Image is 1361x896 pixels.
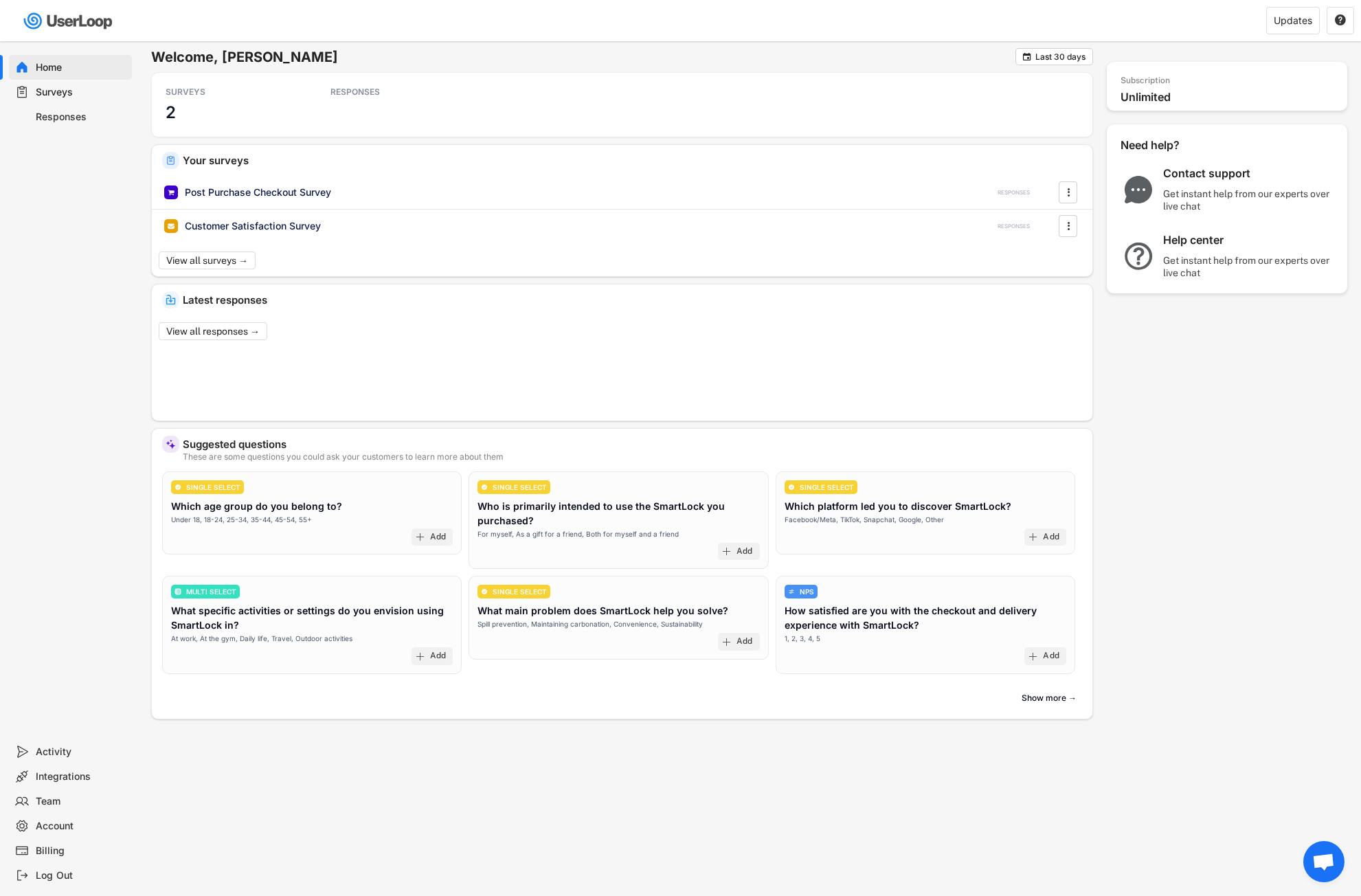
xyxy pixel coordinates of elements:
[1163,233,1335,247] div: Help center
[159,322,267,340] button: View all responses →
[1121,138,1217,153] div: Need help?
[183,155,1082,166] div: Your surveys
[36,61,126,74] div: Home
[166,102,176,123] h3: 2
[183,295,1082,305] div: Latest responses
[1016,688,1082,708] button: Show more →
[330,87,454,98] div: RESPONSES
[788,484,795,491] img: CircleTickMinorWhite.svg
[998,189,1030,197] div: RESPONSES
[481,588,488,595] img: CircleTickMinorWhite.svg
[183,439,1082,449] div: Suggested questions
[1121,243,1156,270] img: QuestionMarkInverseMajor.svg
[785,515,944,525] div: Facebook/Meta, TikTok, Snapchat, Google, Other
[736,636,753,647] div: Add
[998,223,1030,230] div: RESPONSES
[1121,76,1170,87] div: Subscription
[1163,254,1335,279] div: Get instant help from our experts over live chat
[1303,841,1345,882] div: Öppna chatt
[736,546,753,557] div: Add
[185,186,331,199] div: Post Purchase Checkout Survey
[800,484,854,491] div: SINGLE SELECT
[36,86,126,99] div: Surveys
[493,588,547,595] div: SINGLE SELECT
[477,499,759,528] div: Who is primarily intended to use the SmartLock you purchased?
[1067,219,1070,233] text: 
[36,844,126,858] div: Billing
[175,588,181,595] img: ListMajor.svg
[36,820,126,833] div: Account
[186,588,236,595] div: MULTI SELECT
[477,619,703,629] div: Spill prevention, Maintaining carbonation, Convenience, Sustainability
[493,484,547,491] div: SINGLE SELECT
[166,439,176,449] img: MagicMajor%20%28Purple%29.svg
[171,499,342,513] div: Which age group do you belong to?
[171,634,352,644] div: At work, At the gym, Daily life, Travel, Outdoor activities
[183,453,1082,461] div: These are some questions you could ask your customers to learn more about them
[185,219,321,233] div: Customer Satisfaction Survey
[166,295,176,305] img: IncomingMajor.svg
[1335,14,1346,26] text: 
[788,588,795,595] img: AdjustIcon.svg
[36,770,126,783] div: Integrations
[1043,532,1059,543] div: Add
[1121,176,1156,203] img: ChatMajor.svg
[1274,16,1312,25] div: Updates
[785,603,1066,632] div: How satisfied are you with the checkout and delivery experience with SmartLock?
[171,603,453,632] div: What specific activities or settings do you envision using SmartLock in?
[800,588,814,595] div: NPS
[1022,52,1032,62] button: 
[151,48,1015,66] h6: Welcome, [PERSON_NAME]
[1121,90,1340,104] div: Unlimited
[36,111,126,124] div: Responses
[166,87,289,98] div: SURVEYS
[481,484,488,491] img: CircleTickMinorWhite.svg
[1061,182,1075,203] button: 
[186,484,240,491] div: SINGLE SELECT
[1067,185,1070,199] text: 
[430,532,447,543] div: Add
[1043,651,1059,662] div: Add
[785,634,820,644] div: 1, 2, 3, 4, 5
[477,529,679,539] div: For myself, As a gift for a friend, Both for myself and a friend
[1163,188,1335,212] div: Get instant help from our experts over live chat
[1163,166,1335,181] div: Contact support
[159,251,256,269] button: View all surveys →
[477,603,728,618] div: What main problem does SmartLock help you solve?
[1334,14,1347,27] button: 
[1061,216,1075,236] button: 
[36,869,126,882] div: Log Out
[785,499,1011,513] div: Which platform led you to discover SmartLock?
[171,515,312,525] div: Under 18, 18-24, 25-34, 35-44, 45-54, 55+
[21,7,117,35] img: userloop-logo-01.svg
[1023,52,1031,62] text: 
[36,795,126,808] div: Team
[1035,53,1086,61] div: Last 30 days
[430,651,447,662] div: Add
[175,484,181,491] img: CircleTickMinorWhite.svg
[36,746,126,759] div: Activity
